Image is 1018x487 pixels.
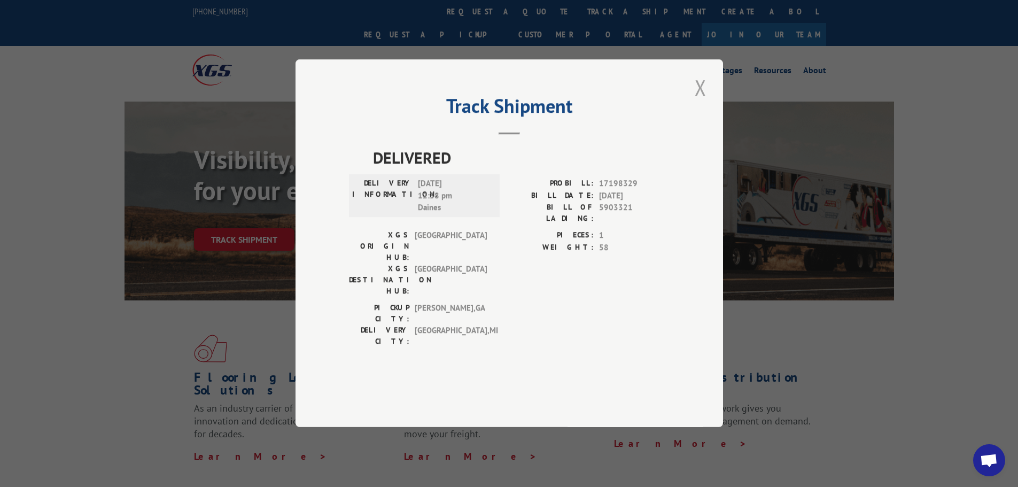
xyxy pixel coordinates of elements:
[599,230,670,242] span: 1
[349,325,409,347] label: DELIVERY CITY:
[509,178,594,190] label: PROBILL:
[509,202,594,225] label: BILL OF LADING:
[349,98,670,119] h2: Track Shipment
[349,303,409,325] label: PICKUP CITY:
[349,230,409,264] label: XGS ORIGIN HUB:
[691,73,710,102] button: Close modal
[349,264,409,297] label: XGS DESTINATION HUB:
[509,190,594,202] label: BILL DATE:
[418,178,490,214] span: [DATE] 12:38 pm Daines
[373,146,670,170] span: DELIVERED
[973,444,1005,476] a: Open chat
[599,202,670,225] span: 5903321
[415,264,487,297] span: [GEOGRAPHIC_DATA]
[599,242,670,254] span: 58
[415,230,487,264] span: [GEOGRAPHIC_DATA]
[509,242,594,254] label: WEIGHT:
[415,303,487,325] span: [PERSON_NAME] , GA
[509,230,594,242] label: PIECES:
[352,178,413,214] label: DELIVERY INFORMATION:
[599,190,670,202] span: [DATE]
[599,178,670,190] span: 17198329
[415,325,487,347] span: [GEOGRAPHIC_DATA] , MI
